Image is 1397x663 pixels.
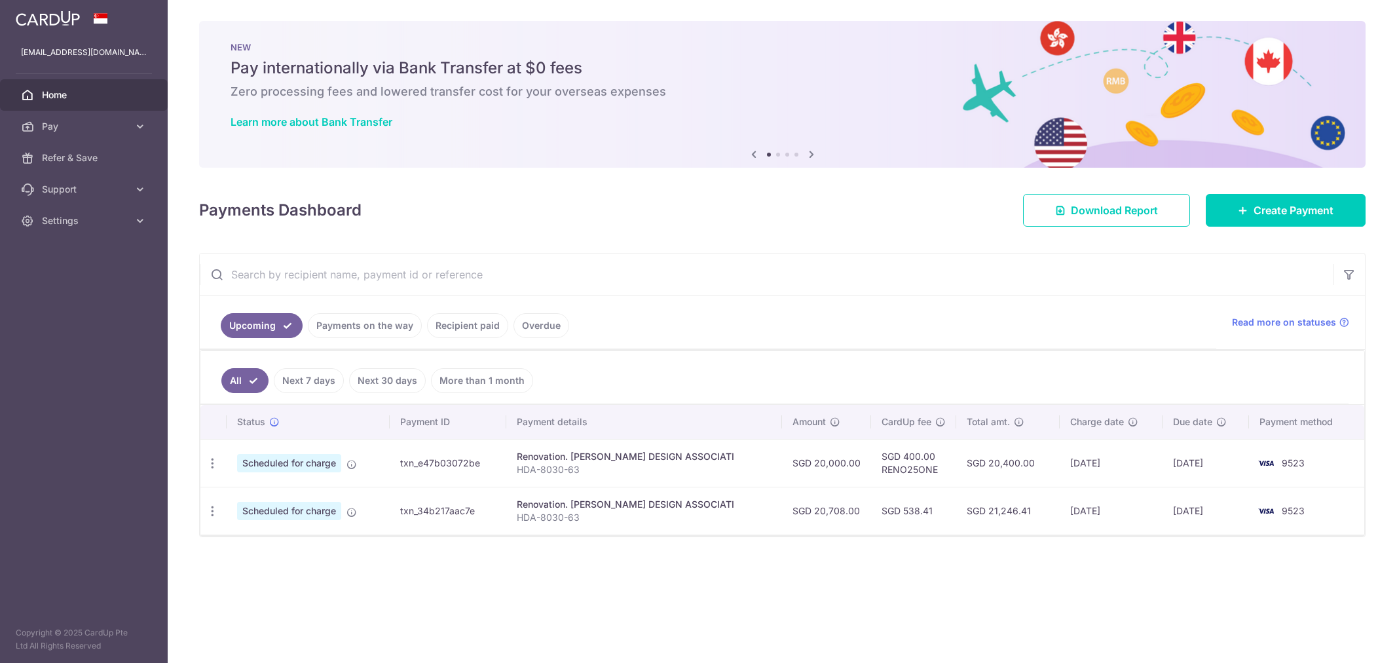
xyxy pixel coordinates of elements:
[956,487,1059,535] td: SGD 21,246.41
[231,58,1334,79] h5: Pay internationally via Bank Transfer at $0 fees
[1206,194,1366,227] a: Create Payment
[1163,487,1249,535] td: [DATE]
[1071,202,1158,218] span: Download Report
[967,415,1010,428] span: Total amt.
[1232,316,1349,329] a: Read more on statuses
[237,502,341,520] span: Scheduled for charge
[1173,415,1212,428] span: Due date
[517,450,772,463] div: Renovation. [PERSON_NAME] DESIGN ASSOCIATI
[1253,455,1279,471] img: Bank Card
[1249,405,1364,439] th: Payment method
[1232,316,1336,329] span: Read more on statuses
[199,199,362,222] h4: Payments Dashboard
[231,115,392,128] a: Learn more about Bank Transfer
[1070,415,1124,428] span: Charge date
[517,511,772,524] p: HDA-8030-63
[871,439,956,487] td: SGD 400.00 RENO25ONE
[237,415,265,428] span: Status
[42,214,128,227] span: Settings
[782,487,871,535] td: SGD 20,708.00
[349,368,426,393] a: Next 30 days
[308,313,422,338] a: Payments on the way
[274,368,344,393] a: Next 7 days
[390,487,506,535] td: txn_34b217aac7e
[221,368,269,393] a: All
[42,151,128,164] span: Refer & Save
[1023,194,1190,227] a: Download Report
[871,487,956,535] td: SGD 538.41
[200,254,1333,295] input: Search by recipient name, payment id or reference
[390,405,506,439] th: Payment ID
[231,84,1334,100] h6: Zero processing fees and lowered transfer cost for your overseas expenses
[513,313,569,338] a: Overdue
[16,10,80,26] img: CardUp
[1060,439,1163,487] td: [DATE]
[237,454,341,472] span: Scheduled for charge
[431,368,533,393] a: More than 1 month
[1254,202,1333,218] span: Create Payment
[21,46,147,59] p: [EMAIL_ADDRESS][DOMAIN_NAME]
[199,21,1366,168] img: Bank transfer banner
[1282,505,1305,516] span: 9523
[42,120,128,133] span: Pay
[427,313,508,338] a: Recipient paid
[1060,487,1163,535] td: [DATE]
[1163,439,1249,487] td: [DATE]
[517,498,772,511] div: Renovation. [PERSON_NAME] DESIGN ASSOCIATI
[231,42,1334,52] p: NEW
[792,415,826,428] span: Amount
[221,313,303,338] a: Upcoming
[882,415,931,428] span: CardUp fee
[517,463,772,476] p: HDA-8030-63
[506,405,782,439] th: Payment details
[1282,457,1305,468] span: 9523
[42,183,128,196] span: Support
[390,439,506,487] td: txn_e47b03072be
[1253,503,1279,519] img: Bank Card
[42,88,128,102] span: Home
[956,439,1059,487] td: SGD 20,400.00
[782,439,871,487] td: SGD 20,000.00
